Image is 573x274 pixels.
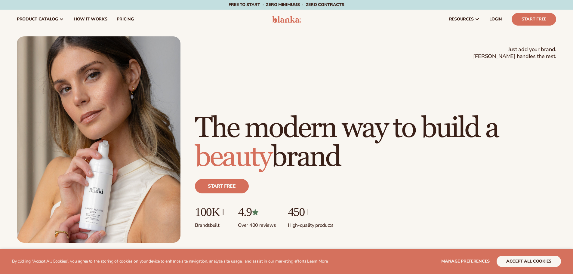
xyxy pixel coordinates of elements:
[288,205,333,219] p: 450+
[497,256,561,267] button: accept all cookies
[288,219,333,229] p: High-quality products
[195,114,556,172] h1: The modern way to build a brand
[238,205,276,219] p: 4.9
[512,13,556,26] a: Start Free
[307,258,328,264] a: Learn More
[229,2,344,8] span: Free to start · ZERO minimums · ZERO contracts
[485,10,507,29] a: LOGIN
[195,179,249,193] a: Start free
[441,256,490,267] button: Manage preferences
[195,219,226,229] p: Brands built
[12,259,328,264] p: By clicking "Accept All Cookies", you agree to the storing of cookies on your device to enhance s...
[112,10,138,29] a: pricing
[195,140,271,175] span: beauty
[449,17,474,22] span: resources
[74,17,107,22] span: How It Works
[444,10,485,29] a: resources
[489,17,502,22] span: LOGIN
[117,17,134,22] span: pricing
[272,16,301,23] img: logo
[195,205,226,219] p: 100K+
[69,10,112,29] a: How It Works
[473,46,556,60] span: Just add your brand. [PERSON_NAME] handles the rest.
[12,10,69,29] a: product catalog
[441,258,490,264] span: Manage preferences
[17,17,58,22] span: product catalog
[238,219,276,229] p: Over 400 reviews
[17,36,180,243] img: Female holding tanning mousse.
